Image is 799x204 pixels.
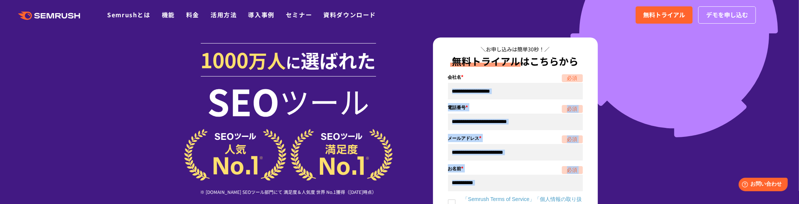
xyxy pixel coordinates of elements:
span: に [286,51,301,73]
label: 電話番号 [448,103,583,111]
span: 必須 [562,135,583,143]
span: 万人 [249,46,286,73]
a: Semrushとは [107,10,150,19]
span: 無料トライアルはこちらから [452,54,579,68]
label: 会社名 [448,73,583,81]
a: 料金 [186,10,199,19]
label: メールアドレス [448,134,583,142]
a: 資料ダウンロード [323,10,376,19]
span: デモを申し込む [706,10,748,20]
a: 機能 [162,10,175,19]
iframe: Help widget launcher [732,175,791,196]
span: 必須 [562,166,583,174]
span: SEO [207,86,279,116]
a: 導入事例 [248,10,275,19]
span: 1000 [201,44,249,74]
a: デモを申し込む [698,6,756,24]
p: ＼お申し込みは簡単30秒！／ [448,45,583,53]
span: 選ばれた [301,46,376,73]
a: 「Semrush Terms of Service」 [463,196,535,202]
a: セミナー [286,10,312,19]
span: 必須 [562,74,583,82]
a: 活用方法 [211,10,237,19]
span: 無料トライアル [643,10,685,20]
span: 必須 [562,105,583,113]
a: 無料トライアル [636,6,693,24]
span: ツール [279,86,369,116]
label: お名前 [448,164,583,172]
